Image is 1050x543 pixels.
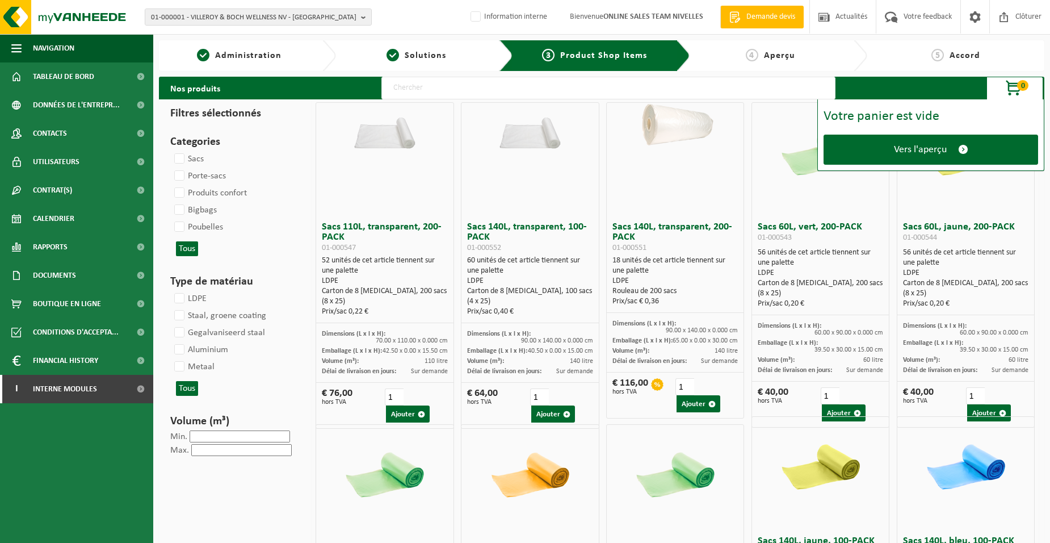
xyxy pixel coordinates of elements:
[960,346,1028,353] span: 39.50 x 30.00 x 15.00 cm
[151,9,356,26] span: 01-000001 - VILLEROY & BOCH WELLNESS NV - [GEOGRAPHIC_DATA]
[894,144,947,156] span: Vers l'aperçu
[467,256,593,317] div: 60 unités de cet article tiennent sur une palette
[467,399,498,406] span: hors TVA
[903,248,1028,309] div: 56 unités de cet article tiennent sur une palette
[531,406,575,423] button: Ajouter
[570,358,593,365] span: 140 litre
[521,337,593,344] span: 90.00 x 140.00 x 0.000 cm
[758,299,883,309] div: Prix/sac 0,20 €
[468,9,547,26] label: Information interne
[612,337,673,344] span: Emballage (L x l x H):
[145,9,372,26] button: 01-000001 - VILLEROY & BOCH WELLNESS NV - [GEOGRAPHIC_DATA]
[322,286,447,307] div: Carton de 8 [MEDICAL_DATA], 200 sacs (8 x 25)
[322,276,447,286] div: LDPE
[172,358,215,375] label: Metaal
[467,389,498,406] div: € 64,00
[528,348,593,354] span: 40.50 x 0.00 x 15.00 cm
[701,358,738,365] span: Sur demande
[675,378,694,395] input: 1
[33,62,94,91] span: Tableau de bord
[322,256,447,317] div: 52 unités de cet article tiennent sur une palette
[903,340,963,346] span: Emballage (L x l x H):
[342,49,490,62] a: 2Solutions
[814,329,883,336] span: 60.00 x 90.00 x 0.000 cm
[746,49,758,61] span: 4
[612,286,738,296] div: Rouleau de 200 sacs
[322,244,356,252] span: 01-000547
[744,11,798,23] span: Demande devis
[33,261,76,290] span: Documents
[821,387,839,404] input: 1
[467,331,531,337] span: Dimensions (L x l x H):
[530,389,549,406] input: 1
[482,103,578,151] img: 01-000552
[467,222,593,253] h3: Sacs 140L, transparent, 100-PACK
[758,367,832,374] span: Délai de livraison en jours:
[903,268,1028,278] div: LDPE
[612,320,676,327] span: Dimensions (L x l x H):
[411,368,448,375] span: Sur demande
[405,51,446,60] span: Solutions
[376,337,448,344] span: 70.00 x 110.00 x 0.000 cm
[170,105,295,122] h3: Filtres sélectionnés
[612,256,738,307] div: 18 unités de cet article tiennent sur une palette
[467,358,504,365] span: Volume (m³):
[383,348,448,354] span: 42.50 x 0.00 x 15.50 cm
[170,446,189,455] label: Max.
[159,77,232,99] h2: Nos produits
[758,323,821,329] span: Dimensions (L x l x H):
[33,34,74,62] span: Navigation
[612,389,648,395] span: hors TVA
[772,417,869,513] img: 01-000554
[903,222,1028,245] h3: Sacs 60L, jaune, 200-PACK
[322,307,447,317] div: Prix/sac 0,22 €
[322,399,352,406] span: hors TVA
[33,290,101,318] span: Boutique en ligne
[627,425,724,521] img: 01-000553
[903,367,977,374] span: Délai de livraison en jours:
[931,49,944,61] span: 5
[612,378,648,395] div: € 116,00
[467,244,501,252] span: 01-000552
[33,119,67,148] span: Contacts
[612,276,738,286] div: LDPE
[758,278,883,299] div: Carton de 8 [MEDICAL_DATA], 200 sacs (8 x 25)
[903,323,967,329] span: Dimensions (L x l x H):
[556,368,593,375] span: Sur demande
[33,318,119,346] span: Conditions d'accepta...
[903,357,940,364] span: Volume (m³):
[387,49,399,61] span: 2
[960,329,1028,336] span: 60.00 x 90.00 x 0.000 cm
[764,51,795,60] span: Aperçu
[322,348,382,354] span: Emballage (L x l x H):
[1009,357,1028,364] span: 60 litre
[758,398,788,404] span: hors TVA
[863,357,883,364] span: 60 litre
[322,389,352,406] div: € 76,00
[966,387,985,404] input: 1
[385,389,404,406] input: 1
[386,406,430,423] button: Ajouter
[918,417,1014,513] img: 01-000555
[165,49,313,62] a: 1Administration
[170,413,295,430] h3: Volume (m³)
[950,51,980,60] span: Accord
[170,273,295,290] h3: Type de matériau
[1017,80,1028,91] span: 0
[627,103,724,151] img: 01-000551
[172,341,228,358] label: Aluminium
[758,222,883,245] h3: Sacs 60L, vert, 200-PACK
[11,375,22,403] span: I
[467,307,593,317] div: Prix/sac 0,40 €
[176,381,198,396] button: Tous
[603,12,703,21] strong: ONLINE SALES TEAM NIVELLES
[172,307,266,324] label: Staal, groene coating
[903,233,937,242] span: 01-000544
[172,168,226,185] label: Porte-sacs
[522,49,667,62] a: 3Product Shop Items
[612,296,738,307] div: Prix/sac € 0,36
[33,91,120,119] span: Données de l'entrepr...
[772,103,869,199] img: 01-000543
[673,337,738,344] span: 65.00 x 0.00 x 30.00 cm
[197,49,209,61] span: 1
